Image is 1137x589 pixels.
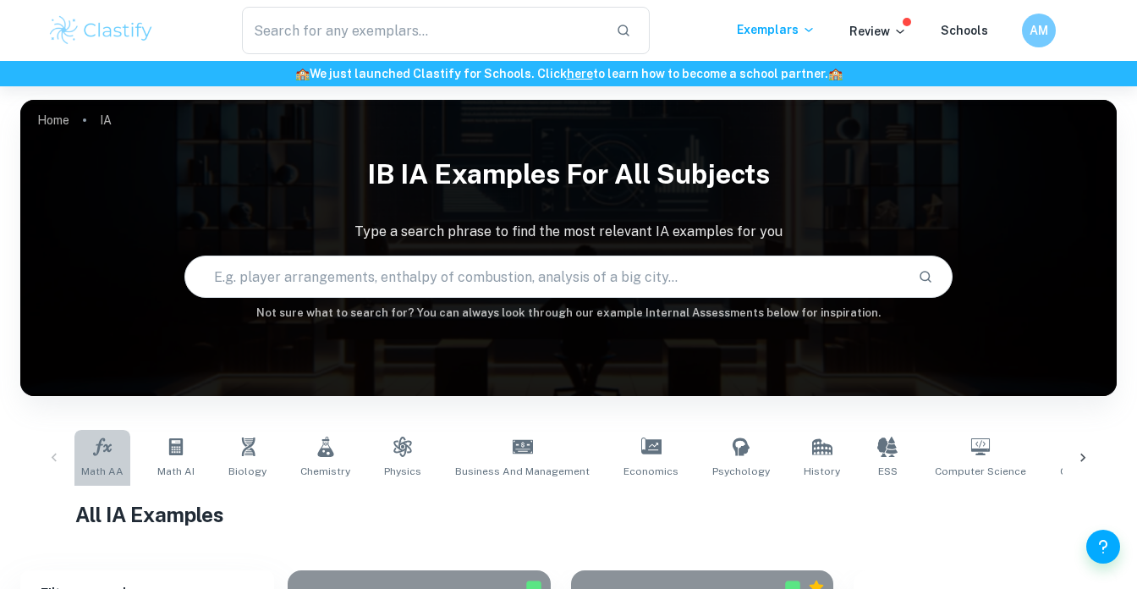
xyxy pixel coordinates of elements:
[623,464,678,479] span: Economics
[567,67,593,80] a: here
[300,464,350,479] span: Chemistry
[20,222,1117,242] p: Type a search phrase to find the most relevant IA examples for you
[295,67,310,80] span: 🏫
[242,7,602,54] input: Search for any exemplars...
[1030,21,1049,40] h6: AM
[1086,530,1120,564] button: Help and Feedback
[75,499,1062,530] h1: All IA Examples
[828,67,843,80] span: 🏫
[20,147,1117,201] h1: IB IA examples for all subjects
[712,464,770,479] span: Psychology
[3,64,1134,83] h6: We just launched Clastify for Schools. Click to learn how to become a school partner.
[455,464,590,479] span: Business and Management
[935,464,1026,479] span: Computer Science
[911,262,940,291] button: Search
[20,305,1117,322] h6: Not sure what to search for? You can always look through our example Internal Assessments below f...
[157,464,195,479] span: Math AI
[384,464,421,479] span: Physics
[878,464,898,479] span: ESS
[47,14,155,47] img: Clastify logo
[849,22,907,41] p: Review
[81,464,124,479] span: Math AA
[37,108,69,132] a: Home
[804,464,840,479] span: History
[1060,464,1115,479] span: Geography
[737,20,816,39] p: Exemplars
[185,253,904,300] input: E.g. player arrangements, enthalpy of combustion, analysis of a big city...
[100,111,112,129] p: IA
[1022,14,1056,47] button: AM
[228,464,266,479] span: Biology
[941,24,988,37] a: Schools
